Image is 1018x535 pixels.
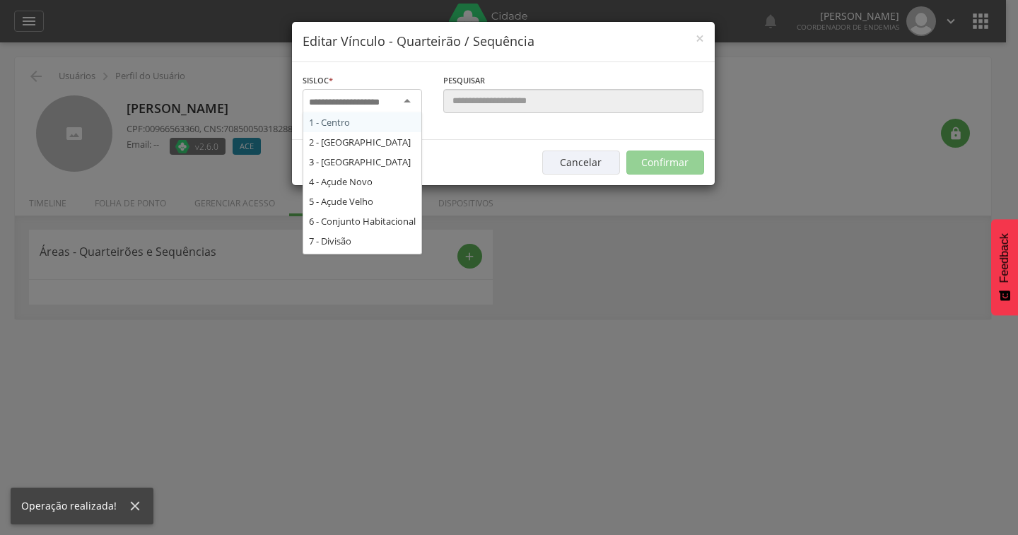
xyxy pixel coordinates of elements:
[21,499,127,513] div: Operação realizada!
[303,132,421,152] div: 2 - [GEOGRAPHIC_DATA]
[303,172,421,192] div: 4 - Açude Novo
[443,75,485,86] span: Pesquisar
[626,151,704,175] button: Confirmar
[303,231,421,251] div: 7 - Divisão
[542,151,620,175] button: Cancelar
[303,251,421,271] div: 8 - Fátima
[696,31,704,46] button: Close
[303,192,421,211] div: 5 - Açude Velho
[303,211,421,231] div: 6 - Conjunto Habitacional
[998,233,1011,283] span: Feedback
[303,152,421,172] div: 3 - [GEOGRAPHIC_DATA]
[303,75,329,86] span: Sisloc
[303,112,421,132] div: 1 - Centro
[991,219,1018,315] button: Feedback - Mostrar pesquisa
[696,28,704,48] span: ×
[303,33,704,51] h4: Editar Vínculo - Quarteirão / Sequência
